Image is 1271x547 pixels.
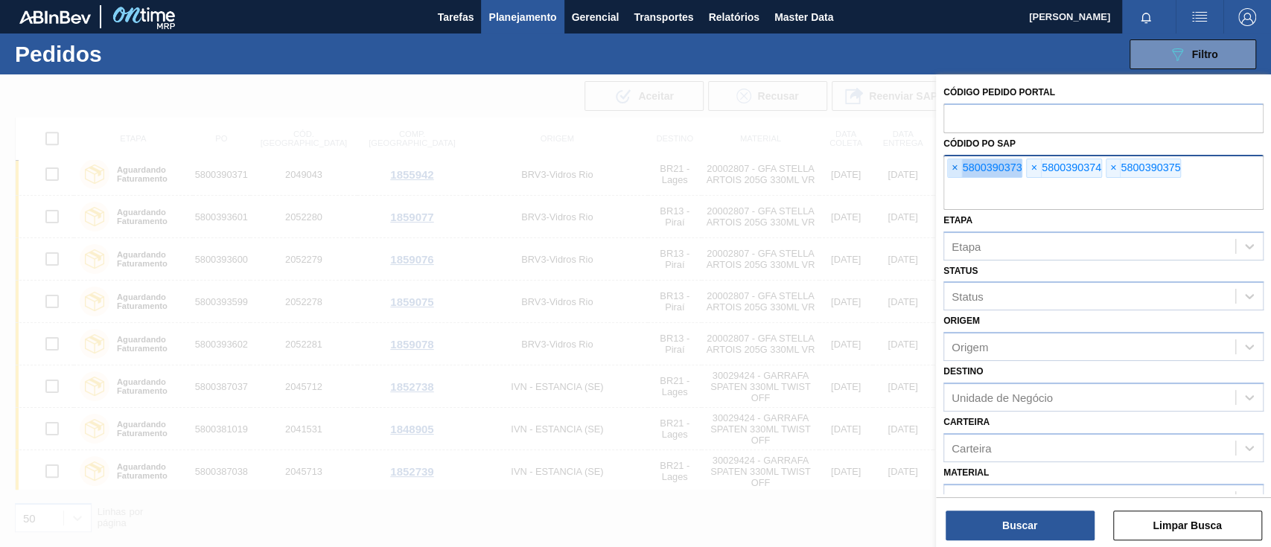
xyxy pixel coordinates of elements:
label: Status [943,266,978,276]
span: Gerencial [572,8,619,26]
h1: Pedidos [15,45,233,63]
div: 5800390374 [1026,159,1101,178]
div: Carteira [952,441,991,454]
label: Material [943,467,989,478]
label: Etapa [943,215,972,225]
div: 5800390373 [947,159,1022,178]
div: 5800390375 [1106,159,1181,178]
div: Status [952,290,984,303]
span: Transportes [634,8,693,26]
label: Códido PO SAP [943,138,1016,149]
span: Tarefas [438,8,474,26]
span: Filtro [1192,48,1218,60]
label: Origem [943,316,980,326]
img: userActions [1191,8,1208,26]
span: Planejamento [488,8,556,26]
span: × [1106,159,1121,177]
div: Etapa [952,240,981,252]
div: Origem [952,341,988,354]
div: Unidade de Negócio [952,391,1053,403]
span: × [1027,159,1041,177]
span: × [948,159,962,177]
span: Master Data [774,8,833,26]
img: TNhmsLtSVTkK8tSr43FrP2fwEKptu5GPRR3wAAAABJRU5ErkJggg== [19,10,91,24]
label: Destino [943,366,983,377]
span: Relatórios [708,8,759,26]
button: Filtro [1130,39,1256,69]
label: Código Pedido Portal [943,87,1055,97]
img: Logout [1238,8,1256,26]
button: Notificações [1122,7,1170,28]
label: Carteira [943,417,990,427]
div: Material [952,492,991,505]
